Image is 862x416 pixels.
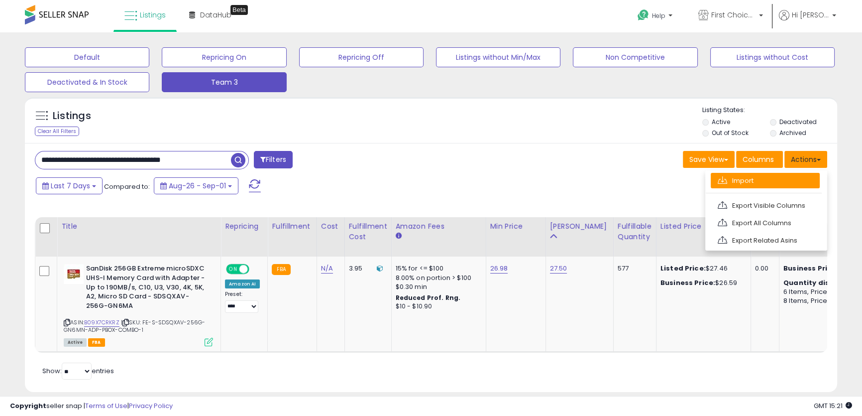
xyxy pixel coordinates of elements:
h5: Listings [53,109,91,123]
button: Team 3 [162,72,286,92]
a: Export Related Asins [711,233,820,248]
b: SanDisk 256GB Extreme microSDXC UHS-I Memory Card with Adapter - Up to 190MB/s, C10, U3, V30, 4K,... [86,264,207,313]
div: Title [61,221,216,232]
div: seller snap | | [10,402,173,411]
a: N/A [321,264,333,274]
label: Active [712,118,730,126]
div: 15% for <= $100 [396,264,478,273]
b: Reduced Prof. Rng. [396,293,461,302]
div: ASIN: [64,264,213,345]
span: Hi [PERSON_NAME] [792,10,829,20]
span: DataHub [200,10,231,20]
div: Fulfillable Quantity [618,221,652,242]
div: Amazon Fees [396,221,482,232]
b: Business Price: [660,278,715,287]
p: Listing States: [702,106,837,115]
label: Out of Stock [712,129,748,137]
button: Save View [683,151,735,168]
span: All listings currently available for purchase on Amazon [64,338,87,347]
div: 577 [618,264,648,273]
a: Export All Columns [711,215,820,231]
div: Amazon AI [225,279,260,288]
div: Tooltip anchor [230,5,248,15]
div: Repricing [225,221,263,232]
strong: Copyright [10,401,46,411]
div: 8.00% on portion > $100 [396,274,478,282]
a: Help [630,1,682,32]
button: Actions [784,151,827,168]
b: Listed Price: [660,264,706,273]
span: Columns [743,154,774,164]
button: Deactivated & In Stock [25,72,149,92]
label: Deactivated [779,118,817,126]
span: FBA [88,338,105,347]
div: Fulfillment [272,221,312,232]
button: Filters [254,151,293,168]
a: Terms of Use [85,401,127,411]
button: Repricing Off [299,47,424,67]
a: Hi [PERSON_NAME] [779,10,836,32]
span: 2025-09-9 15:21 GMT [814,401,852,411]
span: ON [227,265,239,274]
div: Fulfillment Cost [349,221,387,242]
span: | SKU: FE-S-SDSQXAV-256G-GN6MN-ADP-PBOX-COMBO-1 [64,318,205,333]
a: B09X7CRKRZ [84,318,119,327]
span: Compared to: [104,182,150,191]
div: $10 - $10.90 [396,302,478,311]
span: OFF [248,265,264,274]
b: Quantity discounts [783,278,855,287]
div: 0.00 [755,264,771,273]
button: Listings without Min/Max [436,47,560,67]
div: [PERSON_NAME] [550,221,609,232]
button: Repricing On [162,47,286,67]
div: $0.30 min [396,282,478,291]
button: Columns [736,151,783,168]
div: $27.46 [660,264,743,273]
div: Listed Price [660,221,747,232]
button: Listings without Cost [710,47,835,67]
div: $26.59 [660,278,743,287]
div: Cost [321,221,340,232]
span: First Choice Online [711,10,756,20]
span: Show: entries [42,366,114,376]
div: Clear All Filters [35,127,79,136]
a: Privacy Policy [129,401,173,411]
span: Listings [140,10,166,20]
div: Min Price [490,221,541,232]
label: Archived [779,129,806,137]
span: Aug-26 - Sep-01 [169,181,226,191]
small: FBA [272,264,290,275]
a: Export Visible Columns [711,198,820,213]
small: Amazon Fees. [396,232,402,241]
b: Business Price: [783,264,838,273]
i: Get Help [637,9,649,21]
span: Help [652,11,665,20]
div: Preset: [225,291,260,313]
span: Last 7 Days [51,181,90,191]
button: Last 7 Days [36,177,103,194]
a: 27.50 [550,264,567,274]
div: 3.95 [349,264,384,273]
button: Non Competitive [573,47,697,67]
button: Aug-26 - Sep-01 [154,177,238,194]
button: Default [25,47,149,67]
img: 41l9Z4JSexL._SL40_.jpg [64,264,84,284]
a: Import [711,173,820,188]
a: 26.98 [490,264,508,274]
